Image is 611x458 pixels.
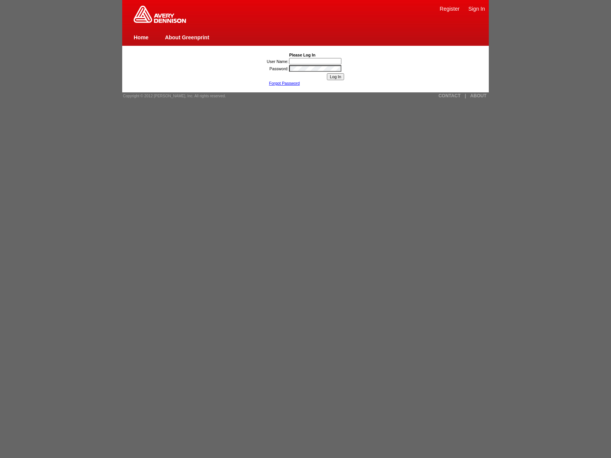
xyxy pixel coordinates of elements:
input: Log In [327,73,344,80]
b: Please Log In [289,53,315,57]
a: Forgot Password [269,81,300,85]
img: Home [134,6,186,23]
span: Copyright © 2012 [PERSON_NAME], Inc. All rights reserved. [123,94,226,98]
a: Greenprint [134,19,186,24]
a: ABOUT [470,93,487,98]
a: About Greenprint [165,34,209,40]
a: CONTACT [438,93,461,98]
a: | [465,93,466,98]
label: User Name: [267,59,289,64]
a: Register [440,6,459,12]
label: Password: [270,66,289,71]
a: Sign In [468,6,485,12]
a: Home [134,34,149,40]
